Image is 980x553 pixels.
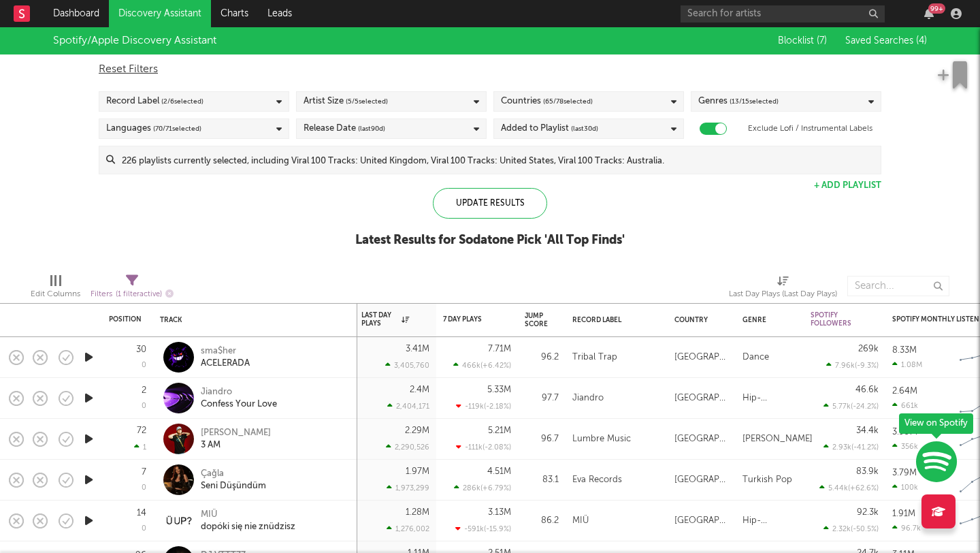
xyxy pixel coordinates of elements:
[201,509,295,521] div: MIÜ
[928,3,945,14] div: 99 +
[674,513,729,529] div: [GEOGRAPHIC_DATA]
[847,276,949,296] input: Search...
[856,426,879,435] div: 34.4k
[91,269,174,309] div: Filters(1 filter active)
[456,443,511,452] div: -111k ( -2.08 % )
[892,509,915,518] div: 1.91M
[856,467,879,476] div: 83.9k
[31,269,80,309] div: Edit Columns
[161,93,203,110] span: ( 2 / 6 selected)
[433,188,547,219] div: Update Results
[730,93,779,110] span: ( 13 / 15 selected)
[572,472,622,488] div: Eva Records
[525,390,559,407] div: 97.7
[892,442,918,451] div: 356k
[858,345,879,353] div: 269k
[488,508,511,517] div: 3.13M
[153,121,201,137] span: ( 70 / 71 selected)
[729,286,837,302] div: Last Day Plays (Last Day Plays)
[387,402,429,411] div: 2,404,171
[571,121,598,137] span: (last 30 d)
[899,413,973,434] div: View on Spotify
[304,121,385,137] div: Release Date
[137,426,146,435] div: 72
[572,513,589,529] div: MIÜ
[201,468,266,480] div: Çağla
[681,5,885,22] input: Search for artists
[488,345,511,353] div: 7.71M
[443,315,491,323] div: 7 Day Plays
[346,93,388,110] span: ( 5 / 5 selected)
[106,93,203,110] div: Record Label
[924,8,934,19] button: 99+
[855,385,879,394] div: 46.6k
[892,469,917,477] div: 3.79M
[811,311,858,328] div: Spotify Followers
[748,121,872,137] label: Exclude Lofi / Instrumental Labels
[387,484,429,492] div: 1,973,299
[115,146,881,174] input: 226 playlists currently selected, including Viral 100 Tracks: United Kingdom, Viral 100 Tracks: U...
[742,349,769,366] div: Dance
[572,390,604,407] div: Jiandro
[456,402,511,411] div: -119k ( -2.18 % )
[892,524,921,533] div: 96.7k
[201,345,250,358] div: sma$her
[31,286,80,302] div: Edit Columns
[572,431,631,447] div: Lumbre Music
[142,386,146,395] div: 2
[387,524,429,533] div: 1,276,002
[160,316,344,324] div: Track
[892,360,922,369] div: 1.08M
[201,398,277,411] div: Confess Your Love
[201,439,271,452] div: 3 AM
[823,443,879,452] div: 2.93k ( -41.2 % )
[406,467,429,476] div: 1.97M
[142,402,146,410] div: 0
[674,431,729,447] div: [GEOGRAPHIC_DATA]
[405,426,429,435] div: 2.29M
[823,524,879,533] div: 2.32k ( -50.5 % )
[572,316,654,324] div: Record Label
[817,36,827,46] span: ( 7 )
[142,525,146,533] div: 0
[385,361,429,370] div: 3,405,760
[729,269,837,309] div: Last Day Plays (Last Day Plays)
[99,61,881,78] div: Reset Filters
[892,346,917,355] div: 8.33M
[91,286,174,303] div: Filters
[892,483,918,492] div: 100k
[106,121,201,137] div: Languages
[201,345,250,370] a: sma$herACELERADA
[742,472,792,488] div: Turkish Pop
[525,513,559,529] div: 86.2
[137,509,146,518] div: 14
[355,232,625,249] div: Latest Results for Sodatone Pick ' All Top Finds '
[674,390,729,407] div: [GEOGRAPHIC_DATA]
[455,524,511,533] div: -591k ( -15.9 % )
[201,427,271,439] div: [PERSON_NAME]
[501,121,598,137] div: Added to Playlist
[116,291,162,298] span: ( 1 filter active)
[201,480,266,492] div: Seni Düşündüm
[201,358,250,370] div: ACELERADA
[857,508,879,517] div: 92.3k
[674,316,722,324] div: Country
[525,312,548,328] div: Jump Score
[142,468,146,477] div: 7
[892,387,917,396] div: 2.64M
[742,431,813,447] div: [PERSON_NAME]
[410,385,429,394] div: 2.4M
[142,484,146,492] div: 0
[201,386,277,411] a: JiandroConfess Your Love
[361,311,409,328] div: Last Day Plays
[53,33,216,49] div: Spotify/Apple Discovery Assistant
[674,472,729,488] div: [GEOGRAPHIC_DATA]
[845,36,927,46] span: Saved Searches
[406,345,429,353] div: 3.41M
[454,484,511,492] div: 286k ( +6.79 % )
[142,362,146,369] div: 0
[814,181,881,190] button: + Add Playlist
[892,401,918,410] div: 661k
[698,93,779,110] div: Genres
[525,472,559,488] div: 83.1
